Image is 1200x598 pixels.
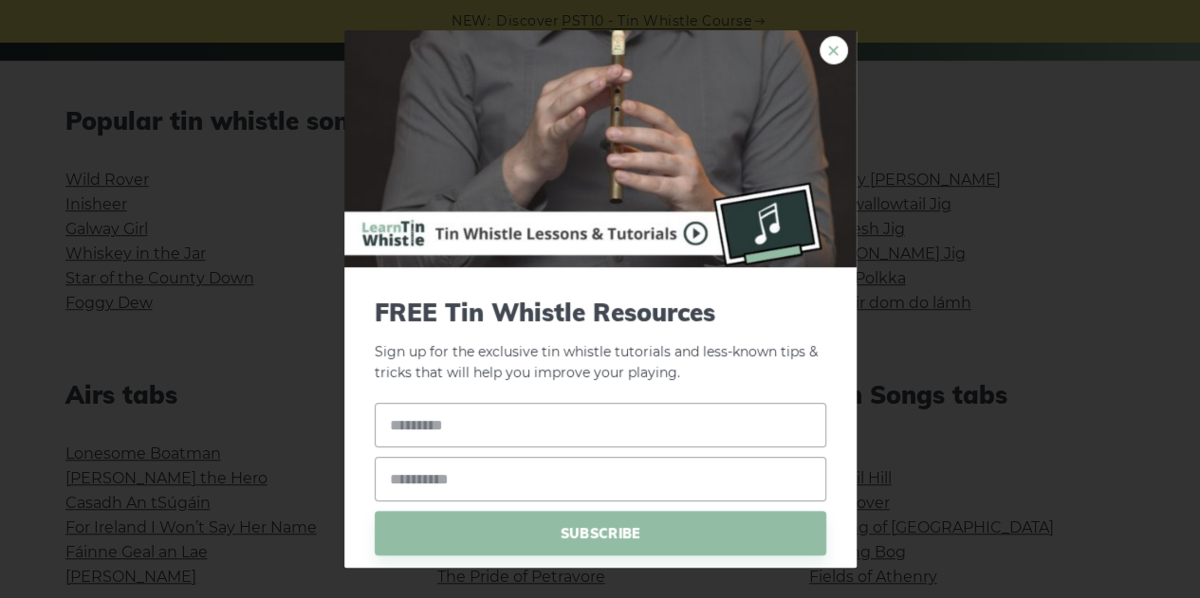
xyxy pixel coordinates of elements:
[375,298,826,385] p: Sign up for the exclusive tin whistle tutorials and less-known tips & tricks that will help you i...
[820,36,848,64] a: ×
[375,511,826,555] span: SUBSCRIBE
[344,30,857,267] img: Tin Whistle Buying Guide Preview
[375,565,826,582] span: * No spam. Unsubscribe at any time.
[375,298,826,327] span: FREE Tin Whistle Resources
